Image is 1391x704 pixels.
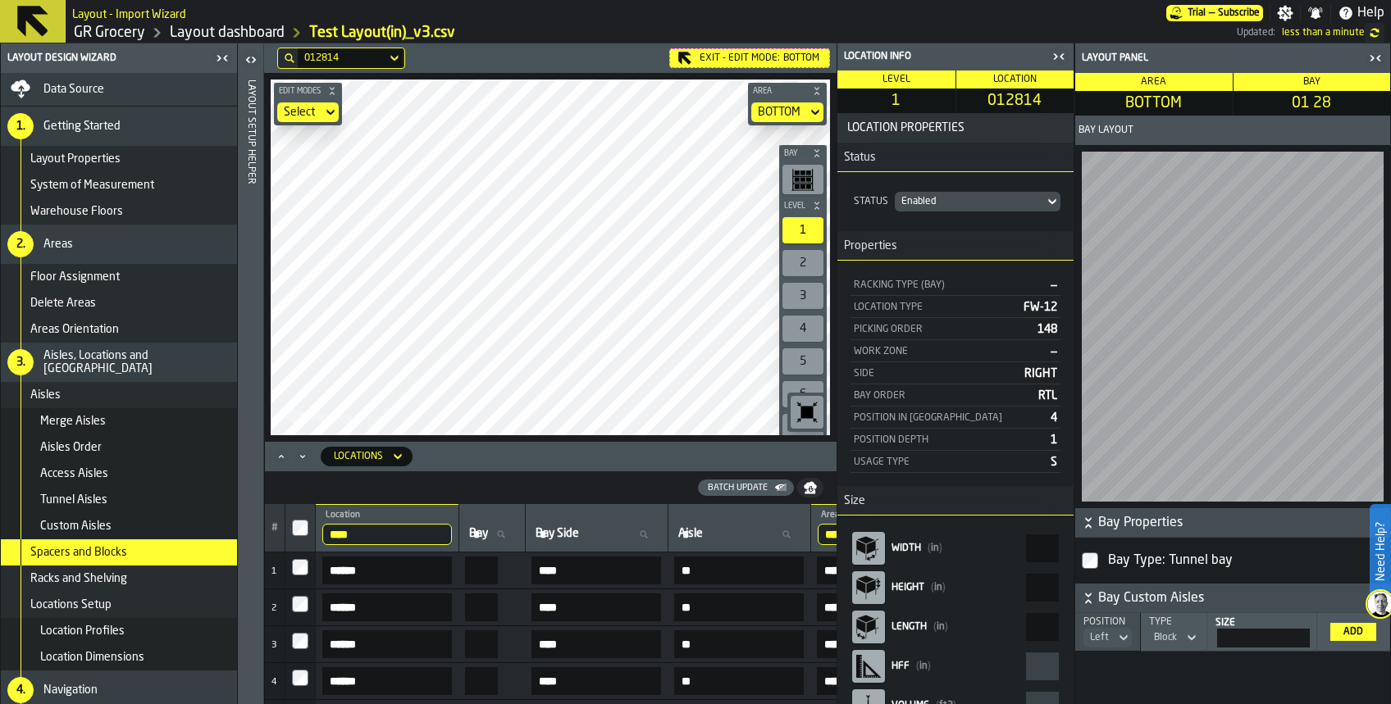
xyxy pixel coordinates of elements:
span: RIGHT [1024,368,1057,379]
span: Properties [837,239,897,252]
span: Bay Custom Aisles [1098,588,1387,608]
span: Location Dimensions [40,651,144,664]
label: button-toggle-Open [239,47,262,76]
label: button-toggle-Close me [1047,47,1070,66]
div: DropdownMenuValue- [1090,632,1109,643]
div: button-toolbar-undefined [779,411,827,443]
span: ) [942,583,946,593]
span: 1 [271,567,276,576]
div: Exit - Edit Mode: [669,48,830,68]
span: Aisles, Locations and [GEOGRAPHIC_DATA] [43,349,230,375]
span: Navigation [43,684,98,697]
nav: Breadcrumb [72,23,654,43]
li: menu Delete Areas [1,290,237,316]
button: button- [797,478,823,497]
div: 5 [782,348,823,375]
header: Layout Setup Helper [238,43,263,704]
a: link-to-/wh/i/e451d98b-95f6-4604-91ff-c80219f9c36d/pricing/ [1166,5,1263,21]
div: StatList-item-Picking Order [851,318,1060,340]
span: Delete Areas [30,297,96,310]
li: menu Warehouse Floors [1,198,237,225]
span: 01 28 [1237,94,1388,112]
label: button-toggle-Notifications [1301,5,1330,21]
span: Area [1141,77,1166,87]
input: label [818,524,946,545]
input: input-value- input-value- [322,667,452,695]
button: Maximize [271,448,291,465]
div: DropdownMenuValue-012814 [304,52,380,64]
label: react-aria1525175926-:r9l: [851,647,1060,686]
span: RTL [1038,390,1057,402]
span: Size [837,494,865,507]
div: Batch Update [701,483,774,493]
span: FW-12 [1024,302,1057,313]
div: 6 [782,381,823,407]
div: DropdownMenuValue-none [284,106,316,119]
span: Locations Setup [30,598,112,611]
label: input-value- [674,556,804,584]
div: StatList-item-Work Zone [851,340,1060,362]
label: 0474A1-locationBay [465,556,518,584]
input: InputCheckbox-label-react-aria1525175926-:rmn: [292,520,308,536]
label: button-toggle-undefined [1365,23,1384,43]
li: menu Aisles, Locations and Bays [1,343,237,382]
input: input-value- input-value- [817,593,946,621]
span: Location [993,75,1037,84]
label: input-value- [322,630,452,658]
div: InputCheckbox-react-aria1525175926-:r9a: [1105,547,1380,574]
div: DropdownMenuValue-locations [321,447,413,466]
div: DropdownMenuValue-Enabled [901,196,1038,207]
input: input-value- input-value- [817,556,946,584]
input: input-value- input-value- [817,667,946,695]
span: 012814 [960,92,1071,110]
span: Bay Layout [1079,125,1133,136]
label: InputCheckbox-label-react-aria1525175926-:r17o: [292,559,308,575]
span: 3 [271,641,276,650]
input: react-aria1525175926-:r9f: react-aria1525175926-:r9f: [1026,534,1059,562]
li: menu Areas Orientation [1,316,237,343]
label: 0474B2-locationBay [465,667,518,695]
div: Add [1337,626,1370,638]
input: input-value- input-value- [531,630,661,658]
button: button- [748,83,827,99]
span: Updated: [1237,27,1275,39]
button: button- [1075,584,1390,613]
span: in [928,543,942,553]
div: StatList-item-Usage Type [851,451,1060,473]
label: button-toggle-Close me [211,48,234,68]
input: input-value- input-value- [531,593,661,621]
div: 2. [7,231,34,257]
div: button-toolbar-undefined [779,161,827,198]
span: in [933,622,948,632]
span: ) [945,622,948,632]
li: menu Aisles [1,382,237,408]
span: ( [933,622,937,632]
div: button-toolbar-undefined [779,247,827,279]
div: hide filter [285,53,294,63]
label: react-aria1525175926-:r9j: [851,607,1060,647]
li: menu Locations Setup [1,592,237,618]
span: Height [892,583,924,593]
span: 1 [1051,434,1057,446]
div: Usage Type [854,456,1044,468]
span: Areas Orientation [30,323,119,336]
button: button-Add [1330,623,1376,641]
label: input-value- [531,667,661,695]
div: Picking Order [854,324,1031,335]
label: InputCheckbox-label-react-aria1525175926-:r9a: [1082,544,1384,577]
div: 2 [782,250,823,276]
input: input-value- input-value- [817,630,946,658]
span: Warehouse Floors [30,205,123,218]
input: input-value- input-value- [674,667,804,695]
label: input-value- [322,667,452,695]
span: Spacers and Blocks [30,546,127,559]
div: 3 [782,283,823,309]
span: in [916,661,931,671]
a: link-to-/wh/i/e451d98b-95f6-4604-91ff-c80219f9c36d [74,24,145,42]
div: DropdownMenuValue-locations [334,451,383,462]
input: input-value- input-value- [322,593,452,621]
label: 0474A2-locationBay [465,593,518,621]
span: Location Properties [841,121,1070,134]
li: menu Aisles Order [1,434,237,461]
span: Location Profiles [40,625,125,638]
